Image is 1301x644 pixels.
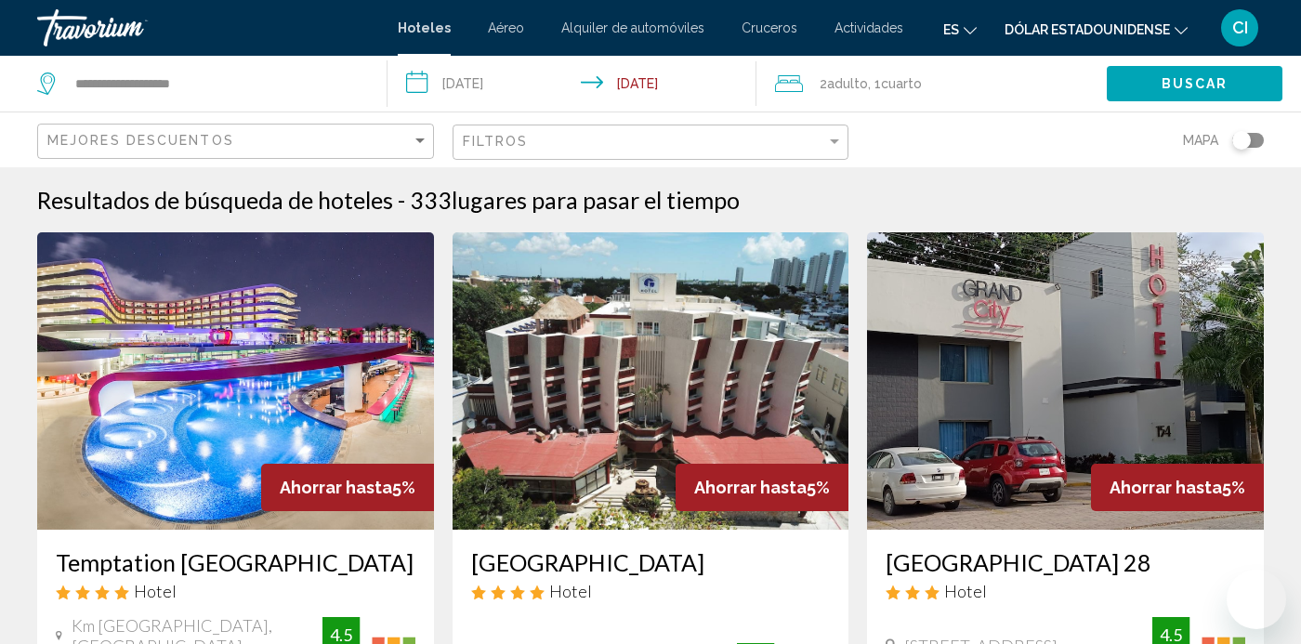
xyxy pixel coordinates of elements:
[944,581,987,601] span: Hotel
[834,20,903,35] a: Actividades
[56,548,415,576] a: Temptation [GEOGRAPHIC_DATA]
[37,9,379,46] a: Travorium
[56,581,415,601] div: 4 star Hotel
[943,16,977,43] button: Cambiar idioma
[453,124,849,162] button: Filter
[410,186,740,214] h2: 333
[398,20,451,35] a: Hoteles
[943,22,959,37] font: es
[756,56,1107,112] button: Travelers: 2 adults, 0 children
[398,186,405,214] span: -
[47,134,428,150] mat-select: Sort by
[881,76,922,91] span: Cuarto
[47,133,234,148] span: Mejores descuentos
[37,232,434,530] img: Hotel image
[261,464,434,511] div: 5%
[694,478,807,497] span: Ahorrar hasta
[488,20,524,35] a: Aéreo
[1183,127,1218,153] span: Mapa
[549,581,592,601] span: Hotel
[820,71,868,97] span: 2
[453,232,849,530] img: Hotel image
[1162,77,1229,92] span: Buscar
[388,56,756,112] button: Check-in date: Aug 30, 2025 Check-out date: Sep 3, 2025
[37,186,393,214] h1: Resultados de búsqueda de hoteles
[742,20,797,35] a: Cruceros
[1005,22,1170,37] font: Dólar estadounidense
[1216,8,1264,47] button: Menú de usuario
[280,478,392,497] span: Ahorrar hasta
[1091,464,1264,511] div: 5%
[561,20,704,35] a: Alquiler de automóviles
[452,186,740,214] span: lugares para pasar el tiempo
[886,548,1245,576] a: [GEOGRAPHIC_DATA] 28
[463,134,529,149] span: Filtros
[886,581,1245,601] div: 3 star Hotel
[1005,16,1188,43] button: Cambiar moneda
[471,581,831,601] div: 4 star Hotel
[868,71,922,97] span: , 1
[1227,570,1286,629] iframe: Botón para iniciar la ventana de mensajería
[134,581,177,601] span: Hotel
[827,76,868,91] span: Adulto
[1232,18,1248,37] font: CI
[1107,66,1282,100] button: Buscar
[676,464,848,511] div: 5%
[1110,478,1222,497] span: Ahorrar hasta
[471,548,831,576] a: [GEOGRAPHIC_DATA]
[867,232,1264,530] img: Hotel image
[1218,132,1264,149] button: Toggle map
